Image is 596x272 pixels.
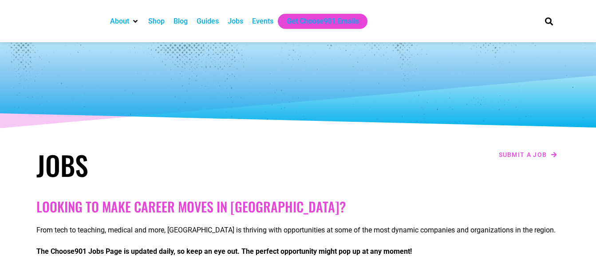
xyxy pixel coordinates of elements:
a: Jobs [228,16,243,27]
a: About [110,16,129,27]
a: Get Choose901 Emails [287,16,359,27]
p: From tech to teaching, medical and more, [GEOGRAPHIC_DATA] is thriving with opportunities at some... [36,225,560,236]
a: Events [252,16,273,27]
div: Search [541,14,556,28]
strong: The Choose901 Jobs Page is updated daily, so keep an eye out. The perfect opportunity might pop u... [36,247,412,256]
a: Guides [197,16,219,27]
nav: Main nav [106,14,530,29]
a: Submit a job [496,149,560,160]
a: Blog [174,16,188,27]
span: Submit a job [499,152,547,158]
h2: Looking to make career moves in [GEOGRAPHIC_DATA]? [36,199,560,215]
div: About [106,14,144,29]
a: Shop [148,16,165,27]
h1: Jobs [36,149,294,181]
